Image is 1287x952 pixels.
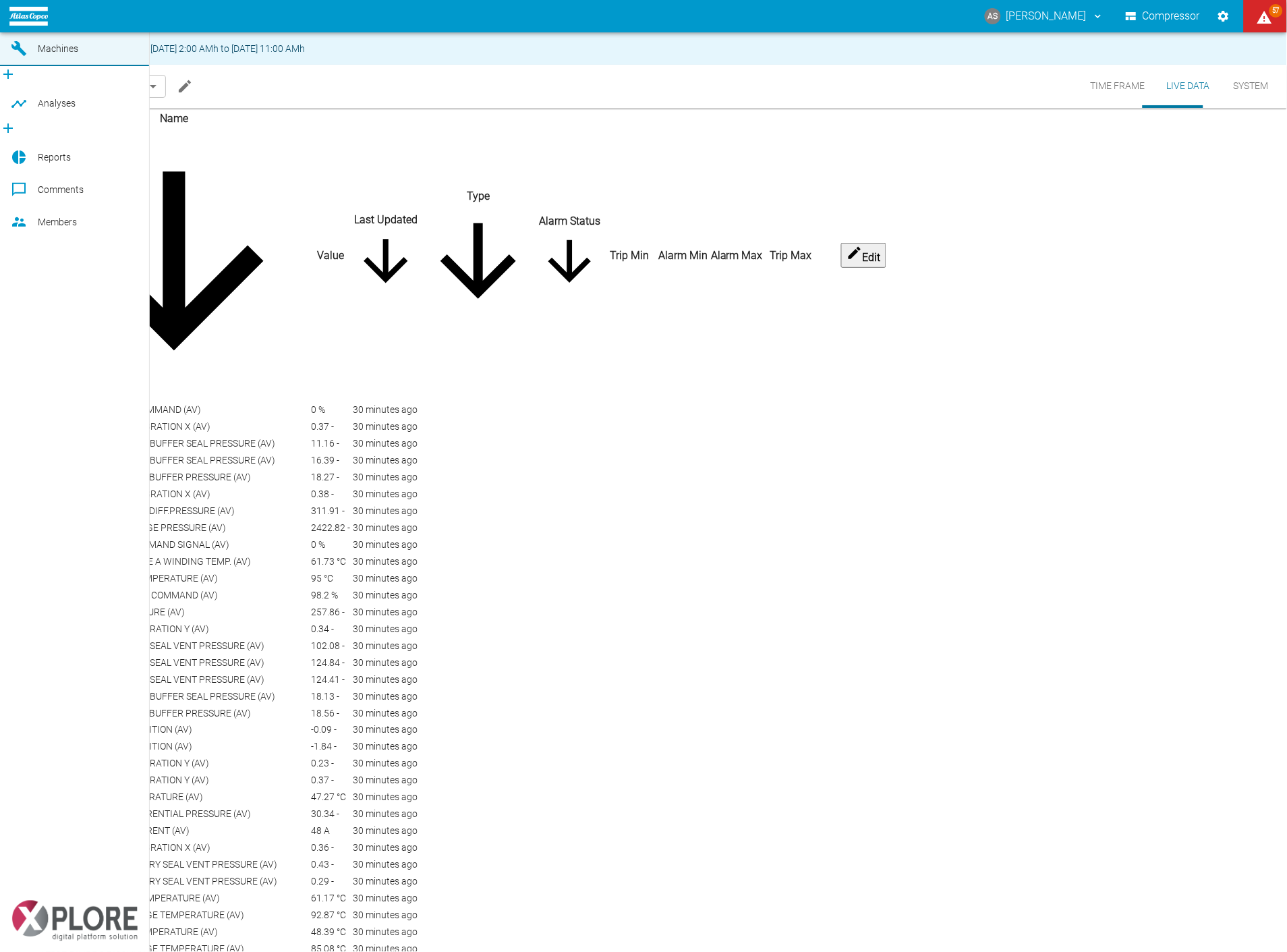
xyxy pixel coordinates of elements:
button: Live Data [1156,65,1221,108]
td: YT2Y STAGE 2 RADIAL VIBRATION Y (AV) [39,773,309,789]
td: STAGE 1 NITROGEN SEAL BUFFER PRESSURE (AV) [39,470,309,485]
div: 18.56 - [311,706,350,721]
td: YT2Z PINION 2 AXIAL POSITION (AV) [39,739,309,755]
td: PT112 STAGE 1 SECONDARY SEAL VENT PRESSURE (AV) [39,858,309,873]
td: STAGE 2 NITROGEN SEAL BUFFER PRESSURE (AV) [39,706,309,721]
img: Xplore Logo [11,901,138,941]
th: Alarm Min [657,110,709,401]
div: 8/11/2025, 7:10:32 AM [353,706,419,721]
div: 8/11/2025, 7:10:32 AM [353,420,419,434]
div: 61.73 °C [311,555,350,569]
span: sort-status [538,283,602,296]
td: PT122 STAGE 2 PROCESS BUFFER SEAL PRESSURE (AV) [39,436,309,451]
th: Name [39,110,309,401]
div: 8/11/2025, 7:10:32 AM [353,403,419,417]
div: 8/11/2025, 7:10:32 AM [353,740,419,754]
div: 102.08 - [311,639,350,653]
td: TE41 MAIN DRIVER PHASE A WINDING TEMP. (AV) [39,554,309,569]
span: 57 [1269,4,1283,18]
div: 48 A [311,824,350,839]
div: 95 °C [311,571,350,586]
div: 8/11/2025, 7:10:32 AM [353,470,419,484]
div: 8/11/2025, 7:10:32 AM [353,791,419,805]
div: 8/11/2025, 7:10:32 AM [353,757,419,771]
td: YT1Z PINION 1 AXIAL POSITION (AV) [39,723,309,738]
td: REM RV REMOTE RV COMMAND SIGNAL (AV) [39,537,309,553]
td: PDT320 STAGE 2 NOZZLE DIFF.PRESSURE (AV) [39,503,309,519]
button: Time Frame [1080,65,1156,108]
div: 8/11/2025, 7:10:32 AM [353,909,419,923]
div: 8/11/2025, 7:10:32 AM [353,656,419,670]
td: YT3Y STAGE 3 RADIAL VIBRATION Y (AV) [39,621,309,637]
div: 124.41 - [311,673,350,687]
div: 0.37 - [311,774,350,788]
td: YT1Y STAGE 1 RADIAL VIBRATION Y (AV) [39,756,309,772]
span: sort-time [353,284,419,297]
div: 8/11/2025, 7:10:32 AM [353,639,419,653]
span: Reports [38,152,71,163]
td: PT112 STAGE 1 PROCESS BUFFER SEAL PRESSURE (AV) [39,689,309,704]
td: PT230 OIL SUPPLY PRESSURE (AV) [39,605,309,620]
th: Trip Max [765,110,817,401]
div: AS [985,8,1001,24]
img: logo [9,7,48,25]
td: TE201 OIL RESERVOIR TEMPERATURE (AV) [39,891,309,907]
td: YT2X STAGE 2 RADIAL VIBRATION X (AV) [39,419,309,435]
div: 0.38 - [311,487,350,501]
div: 18.27 - [311,470,350,484]
div: 11.165 - [311,437,350,451]
button: andreas.schmitt@atlascopco.com [983,4,1106,28]
div: 124.845 - [311,656,350,670]
div: 98.2 % [311,588,350,603]
div: 0.34 - [311,622,350,636]
div: 8/11/2025, 7:10:32 AM [353,538,419,552]
span: Members [38,217,77,227]
div: 8/11/2025, 7:10:32 AM [353,824,419,839]
td: PT114 STAGE 1 PRIMARY SEAL VENT PRESSURE (AV) [39,638,309,654]
div: 8/11/2025, 7:10:32 AM [353,504,419,518]
span: Analyses [38,98,76,109]
div: -1.84 - [311,740,350,754]
span: sort-name [40,385,308,398]
td: TE322 STAGE 2 DISCHARGE TEMPERATURE (AV) [39,908,309,924]
td: YT1X STAGE 1 RADIAL VIBRATION X (AV) [39,841,309,856]
div: 92.866 °C [311,909,350,923]
td: PT122 STAGE 2 SECONDARY SEAL VENT PRESSURE (AV) [39,874,309,890]
div: 8/11/2025, 7:10:32 AM [353,605,419,619]
div: 0.23 - [311,757,350,771]
div: 0.36 - [311,841,350,856]
button: edit-alarms [841,243,886,268]
div: 61.174 °C [311,892,350,906]
th: Trip Min [604,110,656,401]
div: 0 % [311,403,350,417]
button: Edit machine [171,73,198,100]
button: System [1221,65,1282,108]
div: 0.29 - [311,875,350,889]
th: Last Updated [352,110,420,401]
div: -0.09 - [311,723,350,737]
span: Comments [38,184,84,195]
div: 8/11/2025, 7:10:32 AM [353,892,419,906]
div: 8/11/2025, 7:10:32 AM [353,588,419,603]
td: X305 INLET GUIDE VANES COMMAND (AV) [39,588,309,603]
th: Type [421,110,536,401]
div: 0 % [311,538,350,552]
td: PDT227 OIL FILTER DIFFERENTIAL PRESSURE (AV) [39,807,309,822]
div: 47.274 °C [311,791,350,805]
td: TE311 STAGE 1 INLET TEMPERATURE (AV) [39,571,309,586]
div: 30.336944 - [311,808,350,822]
button: Compressor [1123,4,1203,28]
div: 16.385 - [311,453,350,468]
div: 2422.818664 - [311,521,350,535]
td: TE331 STAGE 3 INLET TEMPERATURE (AV) [39,925,309,941]
div: 8/11/2025, 7:10:32 AM [353,555,419,569]
div: 8/11/2025, 7:10:32 AM [353,437,419,451]
td: YT3X STAGE 3 RADIAL VIBRATION X (AV) [39,486,309,502]
div: 257.864024 - [311,605,350,619]
td: IT240 DRIVE MOTOR CURRENT (AV) [39,824,309,839]
div: 0.37 - [311,420,350,434]
div: 8/11/2025, 7:10:32 AM [353,690,419,704]
div: 8/11/2025, 7:10:32 AM [353,521,419,535]
td: PT124 STAGE 2 PRIMARY SEAL VENT PRESSURE (AV) [39,655,309,671]
div: 8/11/2025, 7:10:32 AM [353,858,419,872]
